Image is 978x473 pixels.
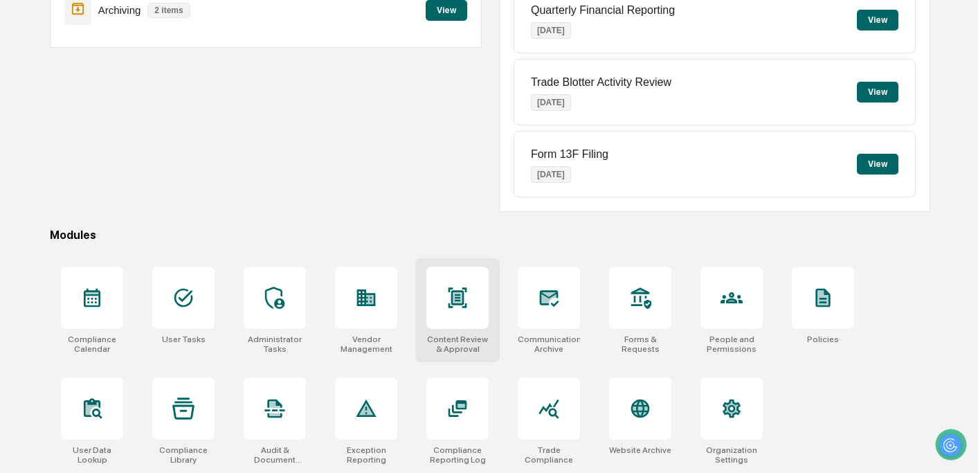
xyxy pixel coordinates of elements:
[700,334,763,354] div: People and Permissions
[47,106,227,120] div: Start new chat
[14,176,25,187] div: 🖐️
[147,3,190,18] p: 2 items
[807,334,839,344] div: Policies
[335,445,397,465] div: Exception Reporting
[61,334,123,354] div: Compliance Calendar
[518,445,580,465] div: Trade Compliance
[138,235,167,245] span: Pylon
[531,22,571,39] p: [DATE]
[100,176,111,187] div: 🗄️
[531,76,671,89] p: Trade Blotter Activity Review
[8,169,95,194] a: 🖐️Preclearance
[61,445,123,465] div: User Data Lookup
[518,334,580,354] div: Communications Archive
[531,148,608,161] p: Form 13F Filing
[531,94,571,111] p: [DATE]
[426,334,489,354] div: Content Review & Approval
[857,82,898,102] button: View
[14,202,25,213] div: 🔎
[335,334,397,354] div: Vendor Management
[531,166,571,183] p: [DATE]
[114,175,172,188] span: Attestations
[857,154,898,175] button: View
[531,4,675,17] p: Quarterly Financial Reporting
[95,169,177,194] a: 🗄️Attestations
[47,120,175,131] div: We're available if you need us!
[98,4,141,16] p: Archiving
[609,445,671,455] div: Website Archive
[50,229,930,242] div: Modules
[934,427,971,465] iframe: Open customer support
[244,334,306,354] div: Administrator Tasks
[700,445,763,465] div: Organization Settings
[857,10,898,30] button: View
[8,195,93,220] a: 🔎Data Lookup
[14,106,39,131] img: 1746055101610-c473b297-6a78-478c-a979-82029cc54cd1
[235,110,252,127] button: Start new chat
[244,445,306,465] div: Audit & Document Logs
[152,445,215,465] div: Compliance Library
[14,29,252,51] p: How can we help?
[426,445,489,465] div: Compliance Reporting Log
[28,175,89,188] span: Preclearance
[426,3,467,16] a: View
[98,234,167,245] a: Powered byPylon
[162,334,206,344] div: User Tasks
[28,201,87,215] span: Data Lookup
[609,334,671,354] div: Forms & Requests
